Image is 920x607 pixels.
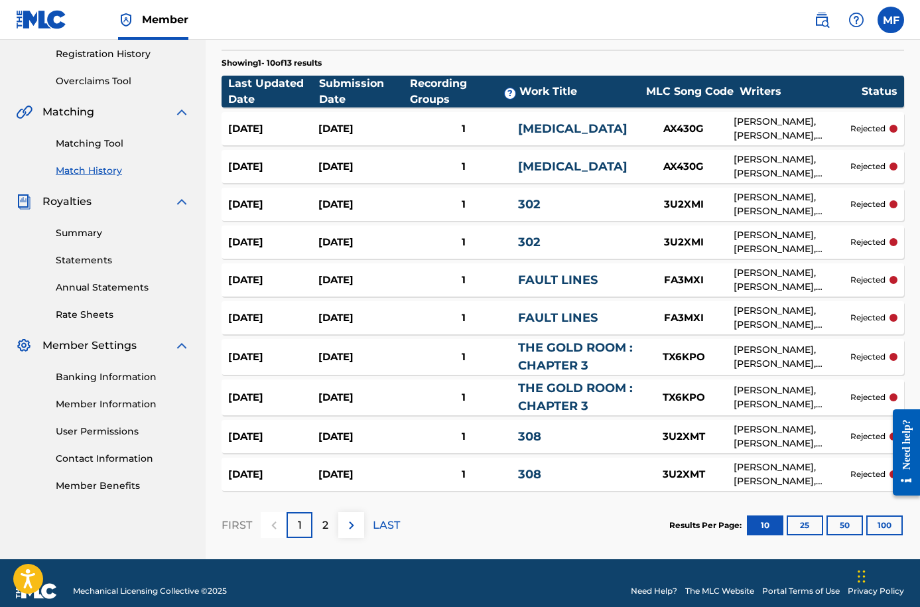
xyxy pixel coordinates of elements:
img: Royalties [16,194,32,210]
div: [DATE] [228,159,318,174]
p: rejected [850,123,886,135]
div: [DATE] [228,390,318,405]
a: Privacy Policy [848,585,904,597]
div: [DATE] [318,350,409,365]
img: Member Settings [16,338,32,354]
img: logo [16,583,57,599]
div: AX430G [634,159,734,174]
div: Status [862,84,897,100]
p: rejected [850,391,886,403]
a: [MEDICAL_DATA] [518,159,627,174]
div: 3U2XMI [634,235,734,250]
button: 25 [787,515,823,535]
div: [DATE] [318,197,409,212]
div: [PERSON_NAME], [PERSON_NAME], [PERSON_NAME] [734,383,850,411]
p: Showing 1 - 10 of 13 results [222,57,322,69]
p: LAST [373,517,400,533]
span: ? [505,88,515,99]
span: Member Settings [42,338,137,354]
button: 100 [866,515,903,535]
div: [DATE] [318,121,409,137]
div: 1 [409,429,518,444]
a: The MLC Website [685,585,754,597]
div: TX6KPO [634,390,734,405]
a: Rate Sheets [56,308,190,322]
div: [PERSON_NAME], [PERSON_NAME], [PERSON_NAME] [734,115,850,143]
span: Member [142,12,188,27]
div: [DATE] [318,467,409,482]
div: [DATE] [228,235,318,250]
p: rejected [850,351,886,363]
a: Match History [56,164,190,178]
div: [PERSON_NAME], [PERSON_NAME], [PERSON_NAME] [734,228,850,256]
div: 3U2XMI [634,197,734,212]
a: Public Search [809,7,835,33]
a: THE GOLD ROOM : CHAPTER 3 [518,340,633,373]
div: 1 [409,350,518,365]
a: 308 [518,467,541,482]
div: Recording Groups [410,76,519,107]
div: 1 [409,159,518,174]
a: Member Information [56,397,190,411]
span: Royalties [42,194,92,210]
p: rejected [850,161,886,172]
img: search [814,12,830,28]
div: [DATE] [228,121,318,137]
div: [PERSON_NAME], [PERSON_NAME], [PERSON_NAME] [734,266,850,294]
a: Contact Information [56,452,190,466]
p: 1 [298,517,302,533]
p: rejected [850,274,886,286]
p: FIRST [222,517,252,533]
a: Registration History [56,47,190,61]
a: Annual Statements [56,281,190,295]
div: Work Title [519,84,641,100]
div: [PERSON_NAME], [PERSON_NAME], [PERSON_NAME] [734,190,850,218]
a: Member Benefits [56,479,190,493]
div: FA3MXI [634,310,734,326]
div: 1 [409,121,518,137]
div: [DATE] [318,390,409,405]
img: Top Rightsholder [118,12,134,28]
div: [PERSON_NAME], [PERSON_NAME], [PERSON_NAME] [734,423,850,450]
a: User Permissions [56,425,190,438]
a: Portal Terms of Use [762,585,840,597]
a: Summary [56,226,190,240]
img: MLC Logo [16,10,67,29]
img: Matching [16,104,33,120]
p: rejected [850,431,886,442]
span: Mechanical Licensing Collective © 2025 [73,585,227,597]
div: [DATE] [228,350,318,365]
a: Matching Tool [56,137,190,151]
a: FAULT LINES [518,273,598,287]
div: 1 [409,197,518,212]
a: 308 [518,429,541,444]
a: Banking Information [56,370,190,384]
div: Last Updated Date [228,76,319,107]
div: 1 [409,310,518,326]
div: [DATE] [228,310,318,326]
div: [DATE] [228,467,318,482]
div: User Menu [878,7,904,33]
a: FAULT LINES [518,310,598,325]
div: [PERSON_NAME], [PERSON_NAME], [PERSON_NAME] [734,343,850,371]
p: rejected [850,312,886,324]
div: FA3MXI [634,273,734,288]
iframe: Resource Center [883,398,920,507]
p: rejected [850,236,886,248]
a: 302 [518,197,541,212]
a: THE GOLD ROOM : CHAPTER 3 [518,381,633,413]
div: Writers [740,84,862,100]
a: [MEDICAL_DATA] [518,121,627,136]
div: Drag [858,557,866,596]
a: 302 [518,235,541,249]
div: Help [843,7,870,33]
a: Need Help? [631,585,677,597]
div: 1 [409,273,518,288]
div: [DATE] [228,197,318,212]
div: 3U2XMT [634,429,734,444]
div: AX430G [634,121,734,137]
div: [PERSON_NAME], [PERSON_NAME], [PERSON_NAME] [734,304,850,332]
div: 1 [409,390,518,405]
